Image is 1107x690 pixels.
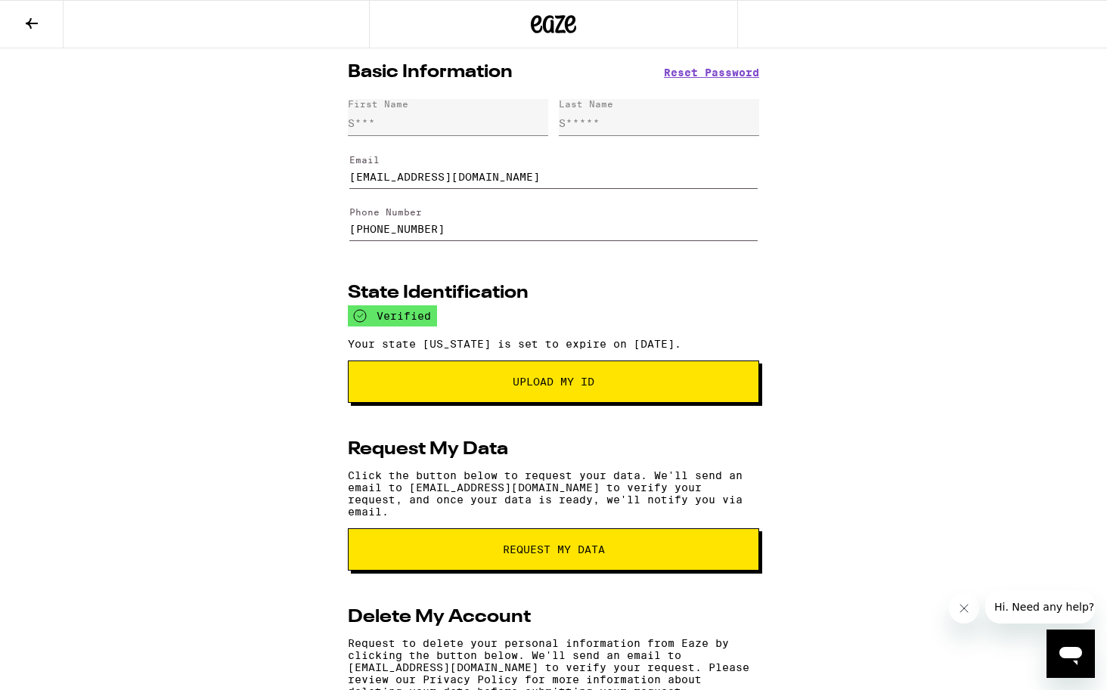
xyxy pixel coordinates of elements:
iframe: Close message [949,593,979,623]
span: Upload My ID [513,376,594,387]
div: First Name [348,99,408,109]
form: Edit Phone Number [348,194,759,247]
div: verified [348,305,437,326]
iframe: Message from company [985,590,1095,623]
div: Last Name [559,99,613,109]
span: request my data [503,544,605,555]
h2: Basic Information [348,63,513,82]
h2: State Identification [348,284,529,302]
button: request my data [348,528,759,571]
label: Phone Number [349,207,422,217]
label: Email [349,155,380,165]
iframe: Button to launch messaging window [1047,630,1095,678]
button: Reset Password [664,67,759,78]
p: Click the button below to request your data. We'll send an email to [EMAIL_ADDRESS][DOMAIN_NAME] ... [348,469,759,518]
h2: Request My Data [348,441,508,459]
h2: Delete My Account [348,608,531,627]
p: Your state [US_STATE] is set to expire on [DATE]. [348,338,759,350]
button: Upload My ID [348,360,759,403]
form: Edit Email Address [348,141,759,194]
